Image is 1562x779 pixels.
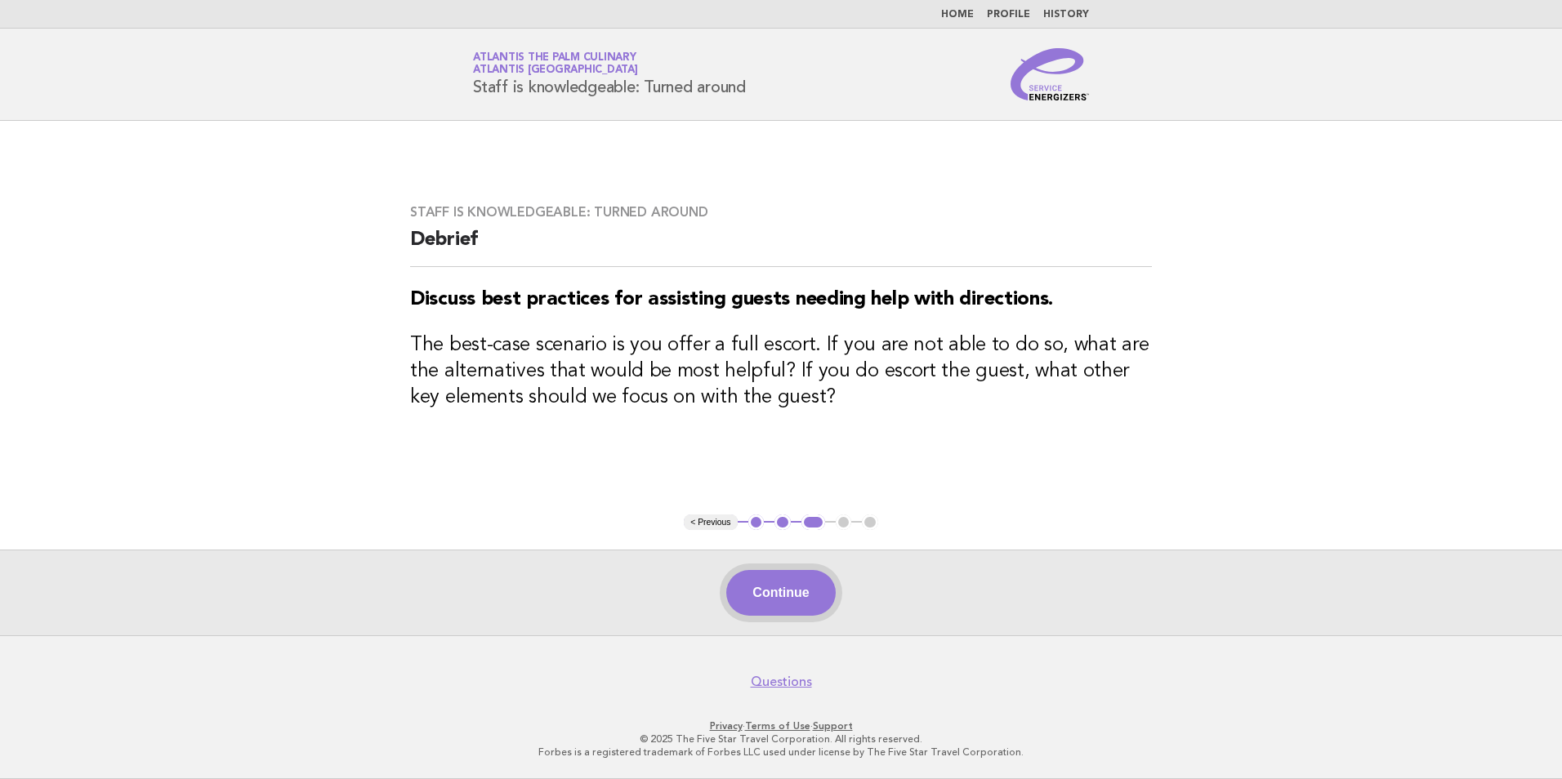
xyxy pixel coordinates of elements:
[710,720,743,732] a: Privacy
[813,720,853,732] a: Support
[748,514,765,531] button: 1
[473,52,638,75] a: Atlantis The Palm CulinaryAtlantis [GEOGRAPHIC_DATA]
[801,514,825,531] button: 3
[410,332,1152,411] h3: The best-case scenario is you offer a full escort. If you are not able to do so, what are the alt...
[684,514,737,531] button: < Previous
[473,65,638,76] span: Atlantis [GEOGRAPHIC_DATA]
[410,204,1152,220] h3: Staff is knowledgeable: Turned around
[1043,10,1089,20] a: History
[281,719,1281,732] p: · ·
[941,10,974,20] a: Home
[774,514,791,531] button: 2
[410,227,1152,267] h2: Debrief
[281,746,1281,759] p: Forbes is a registered trademark of Forbes LLC used under license by The Five Star Travel Corpora...
[473,53,746,96] h1: Staff is knowledgeable: Turned around
[726,570,835,616] button: Continue
[987,10,1030,20] a: Profile
[1011,48,1089,100] img: Service Energizers
[281,732,1281,746] p: © 2025 The Five Star Travel Corporation. All rights reserved.
[751,674,812,690] a: Questions
[745,720,810,732] a: Terms of Use
[410,290,1053,309] strong: Discuss best practices for assisting guests needing help with directions.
